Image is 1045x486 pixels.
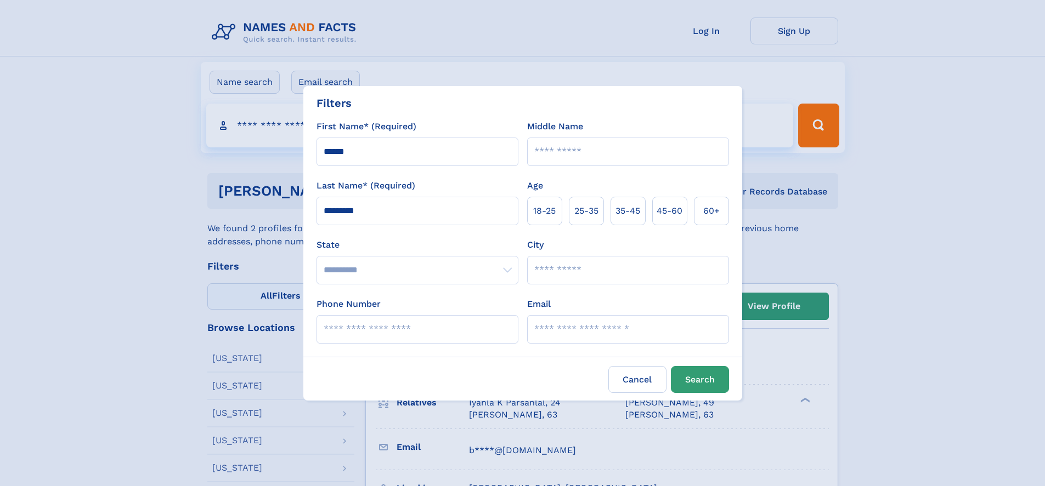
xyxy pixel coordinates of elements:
[317,238,518,251] label: State
[671,366,729,393] button: Search
[703,204,720,218] span: 60+
[608,366,666,393] label: Cancel
[527,179,543,192] label: Age
[527,298,551,311] label: Email
[527,238,544,251] label: City
[317,179,415,192] label: Last Name* (Required)
[574,204,598,218] span: 25‑35
[317,298,381,311] label: Phone Number
[533,204,556,218] span: 18‑25
[317,120,416,133] label: First Name* (Required)
[527,120,583,133] label: Middle Name
[615,204,640,218] span: 35‑45
[657,204,682,218] span: 45‑60
[317,95,352,111] div: Filters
